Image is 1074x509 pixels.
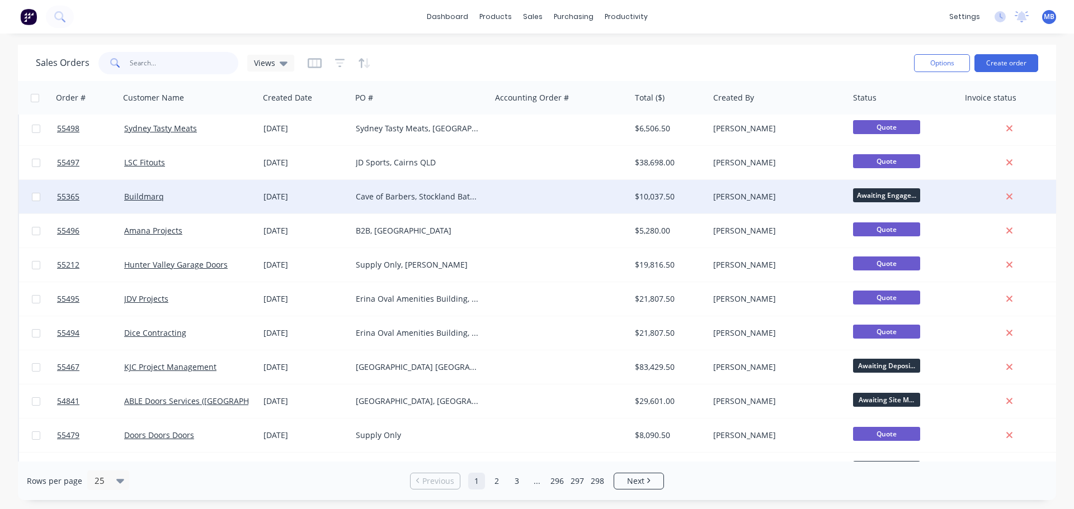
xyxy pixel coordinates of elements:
a: Page 1 is your current page [468,473,485,489]
a: Next page [614,475,663,487]
div: [PERSON_NAME] [713,123,837,134]
span: Previous [422,475,454,487]
a: 55497 [57,146,124,179]
input: Search... [130,52,239,74]
a: 55365 [57,180,124,213]
span: Quote [853,120,920,134]
a: ABLE Doors Services ([GEOGRAPHIC_DATA]) Pty Ltd [124,396,311,406]
div: $38,698.00 [635,157,701,168]
div: [DATE] [263,225,347,236]
div: [DATE] [263,396,347,407]
span: 55497 [57,157,79,168]
span: 55494 [57,327,79,339]
div: [PERSON_NAME] [713,259,837,270]
div: [DATE] [263,259,347,270]
div: [DATE] [263,191,347,202]
div: Invoice status [965,92,1016,103]
div: $21,807.50 [635,327,701,339]
a: Page 298 [589,473,606,489]
a: 55467 [57,350,124,384]
div: Created Date [263,92,312,103]
div: JD Sports, Cairns QLD [356,157,480,168]
span: Quote [853,256,920,270]
div: PO # [355,92,373,103]
div: [GEOGRAPHIC_DATA], [GEOGRAPHIC_DATA] [356,396,480,407]
span: 55496 [57,225,79,236]
div: sales [517,8,548,25]
a: 55494 [57,316,124,350]
div: [DATE] [263,293,347,305]
span: Submitted [853,461,920,475]
a: Previous page [411,475,460,487]
span: Awaiting Deposi... [853,359,920,373]
a: 55495 [57,282,124,316]
span: Quote [853,154,920,168]
span: Next [627,475,644,487]
div: [DATE] [263,327,347,339]
div: Order # [56,92,86,103]
a: 55496 [57,214,124,248]
div: Sydney Tasty Meats, [GEOGRAPHIC_DATA] [356,123,480,134]
div: [PERSON_NAME] [713,327,837,339]
div: [PERSON_NAME] [713,430,837,441]
div: Created By [713,92,754,103]
span: 55479 [57,430,79,441]
span: 55365 [57,191,79,202]
div: [PERSON_NAME] [713,293,837,305]
span: Quote [853,325,920,339]
span: 55495 [57,293,79,305]
span: 55212 [57,259,79,270]
div: purchasing [548,8,599,25]
div: [DATE] [263,430,347,441]
button: Create order [974,54,1038,72]
a: 55470 [57,453,124,486]
span: Quote [853,427,920,441]
button: Options [914,54,970,72]
span: 55467 [57,361,79,373]
div: $8,090.50 [635,430,701,441]
div: $29,601.00 [635,396,701,407]
span: Awaiting Engage... [853,188,920,202]
a: Doors Doors Doors [124,430,194,440]
div: Erina Oval Amenities Building, [GEOGRAPHIC_DATA] [356,293,480,305]
a: Page 3 [508,473,525,489]
div: $83,429.50 [635,361,701,373]
a: JDV Projects [124,293,168,304]
a: Buildmarq [124,191,164,202]
a: LSC Fitouts [124,157,165,168]
div: Status [853,92,877,103]
span: Awaiting Site M... [853,393,920,407]
div: Accounting Order # [495,92,569,103]
a: Page 2 [488,473,505,489]
a: 55498 [57,112,124,145]
a: KJC Project Management [124,361,216,372]
span: Quote [853,291,920,305]
a: 55212 [57,248,124,282]
div: Total ($) [635,92,665,103]
div: settings [944,8,986,25]
div: $10,037.50 [635,191,701,202]
a: Hunter Valley Garage Doors [124,259,228,270]
div: $6,506.50 [635,123,701,134]
a: Page 297 [569,473,586,489]
div: [DATE] [263,361,347,373]
div: products [474,8,517,25]
a: 55479 [57,418,124,452]
div: [PERSON_NAME] [713,225,837,236]
div: Supply Only, [PERSON_NAME] [356,259,480,270]
div: Supply Only [356,430,480,441]
a: dashboard [421,8,474,25]
span: 54841 [57,396,79,407]
div: [GEOGRAPHIC_DATA] [GEOGRAPHIC_DATA] [356,361,480,373]
a: Dice Contracting [124,327,186,338]
a: Page 296 [549,473,566,489]
div: $19,816.50 [635,259,701,270]
img: Factory [20,8,37,25]
div: B2B, [GEOGRAPHIC_DATA] [356,225,480,236]
div: $5,280.00 [635,225,701,236]
div: [PERSON_NAME] [713,191,837,202]
span: MB [1044,12,1054,22]
a: Jump forward [529,473,545,489]
span: Rows per page [27,475,82,487]
h1: Sales Orders [36,58,89,68]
